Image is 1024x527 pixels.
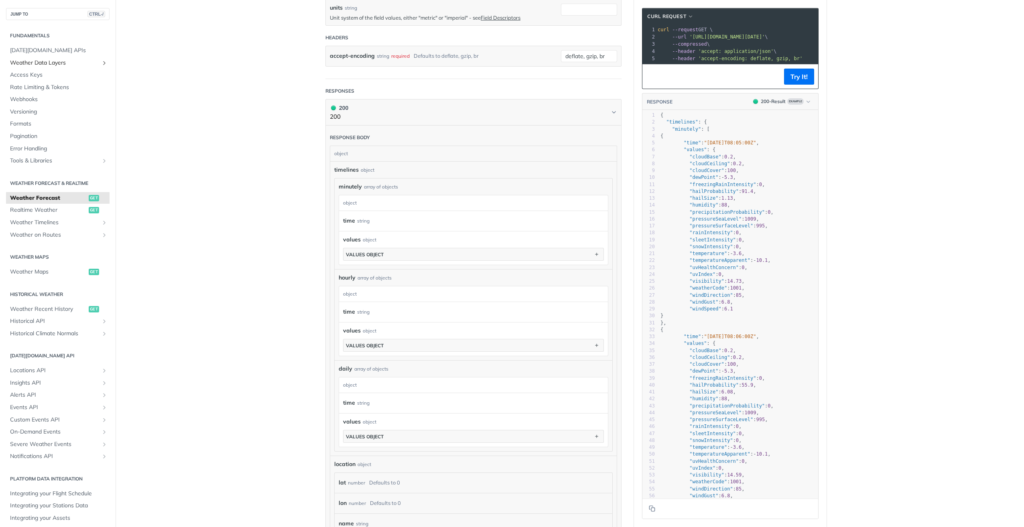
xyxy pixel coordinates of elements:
button: cURL Request [644,12,697,20]
span: --compressed [672,41,707,47]
span: Pagination [10,132,108,140]
span: 14.73 [727,278,742,284]
span: Rate Limiting & Tokens [10,83,108,91]
a: Historical Climate NormalsShow subpages for Historical Climate Normals [6,328,110,340]
div: 31 [642,320,655,326]
span: Historical Climate Normals [10,330,99,338]
span: Locations API [10,367,99,375]
div: 25 [642,278,655,285]
div: 1 [642,26,656,33]
span: : { [660,119,707,125]
span: "minutely" [672,126,701,132]
span: "cloudCover" [689,168,724,173]
span: : , [660,251,745,256]
span: 5.3 [724,368,733,374]
span: 0.2 [733,355,742,360]
div: Response body [330,134,370,141]
a: Tools & LibrariesShow subpages for Tools & Libraries [6,155,110,167]
span: : , [660,223,768,229]
span: minutely [339,182,362,191]
div: 3 [642,41,656,48]
span: 6.8 [721,299,730,305]
span: Integrating your Stations Data [10,502,108,510]
a: Error Handling [6,143,110,155]
span: : , [660,285,745,291]
span: curl [658,27,669,32]
span: Tools & Libraries [10,157,99,165]
div: 8 [642,160,655,167]
span: "cloudCeiling" [689,161,730,166]
a: Historical APIShow subpages for Historical API [6,315,110,327]
span: "cloudBase" [689,154,721,160]
span: : [660,306,733,312]
span: - [721,174,724,180]
div: 4 [642,133,655,140]
span: }, [660,320,666,326]
span: : , [660,154,736,160]
div: 38 [642,368,655,375]
span: "[DATE]T08:06:00Z" [704,334,756,339]
a: Versioning [6,106,110,118]
span: : , [660,202,730,208]
div: 6 [642,146,655,153]
span: Weather Recent History [10,305,87,313]
span: \ [658,34,768,40]
span: "timelines" [666,119,698,125]
a: Locations APIShow subpages for Locations API [6,365,110,377]
span: Access Keys [10,71,108,79]
span: "precipitationProbability" [689,209,765,215]
div: object [363,327,376,334]
span: 100 [727,168,736,173]
svg: Chevron [611,109,617,116]
span: Weather Data Layers [10,59,99,67]
span: --url [672,34,687,40]
span: Realtime Weather [10,206,87,214]
span: : , [660,292,745,298]
span: "dewPoint" [689,174,718,180]
div: 200 - Result [761,98,786,105]
span: 0 [742,265,744,270]
span: "humidity" [689,202,718,208]
span: "hailSize" [689,195,718,201]
span: "windDirection" [689,292,733,298]
span: : , [660,257,771,263]
span: Weather Forecast [10,194,87,202]
span: daily [339,365,352,373]
div: object [339,195,606,211]
a: Custom Events APIShow subpages for Custom Events API [6,414,110,426]
span: "cloudCeiling" [689,355,730,360]
span: 200 [331,105,336,110]
span: 0 [768,209,770,215]
span: Example [787,98,804,105]
span: : , [660,355,745,360]
div: string [345,4,357,12]
span: --header [672,56,695,61]
div: object [339,286,606,302]
span: : , [660,195,736,201]
button: Copy to clipboard [646,71,658,83]
span: : , [660,182,765,187]
button: Show subpages for Events API [101,404,108,411]
span: 0 [736,244,739,249]
p: 200 [330,112,348,122]
span: Alerts API [10,391,99,399]
label: units [330,4,343,12]
div: Defaults to deflate, gzip, br [414,50,479,62]
button: values object [343,248,603,260]
button: Show subpages for Insights API [101,380,108,386]
div: 2 [642,119,655,126]
span: "visibility" [689,278,724,284]
div: string [357,215,370,227]
button: Show subpages for Severe Weather Events [101,441,108,448]
span: "pressureSeaLevel" [689,216,742,222]
span: \ [658,49,776,54]
div: 28 [642,299,655,306]
span: 5.3 [724,174,733,180]
span: : , [660,237,745,243]
a: [DATE][DOMAIN_NAME] APIs [6,45,110,57]
span: Formats [10,120,108,128]
div: 5 [642,55,656,62]
span: 1009 [745,216,756,222]
span: "snowIntensity" [689,244,733,249]
span: 85 [736,292,742,298]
